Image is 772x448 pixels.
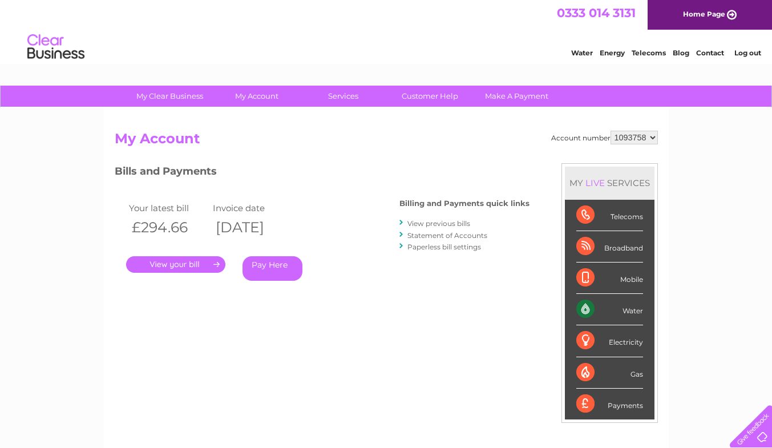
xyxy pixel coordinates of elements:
[407,243,481,251] a: Paperless bill settings
[383,86,477,107] a: Customer Help
[673,49,689,57] a: Blog
[551,131,658,144] div: Account number
[117,6,656,55] div: Clear Business is a trading name of Verastar Limited (registered in [GEOGRAPHIC_DATA] No. 3667643...
[576,231,643,263] div: Broadband
[576,200,643,231] div: Telecoms
[242,256,302,281] a: Pay Here
[696,49,724,57] a: Contact
[557,6,636,20] a: 0333 014 3131
[583,177,607,188] div: LIVE
[126,256,225,273] a: .
[210,200,294,216] td: Invoice date
[399,199,530,208] h4: Billing and Payments quick links
[576,325,643,357] div: Electricity
[600,49,625,57] a: Energy
[296,86,390,107] a: Services
[632,49,666,57] a: Telecoms
[576,263,643,294] div: Mobile
[576,357,643,389] div: Gas
[470,86,564,107] a: Make A Payment
[407,231,487,240] a: Statement of Accounts
[126,216,211,239] th: £294.66
[565,167,654,199] div: MY SERVICES
[210,216,294,239] th: [DATE]
[123,86,217,107] a: My Clear Business
[115,163,530,183] h3: Bills and Payments
[126,200,211,216] td: Your latest bill
[576,294,643,325] div: Water
[115,131,658,152] h2: My Account
[407,219,470,228] a: View previous bills
[27,30,85,64] img: logo.png
[734,49,761,57] a: Log out
[571,49,593,57] a: Water
[576,389,643,419] div: Payments
[209,86,304,107] a: My Account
